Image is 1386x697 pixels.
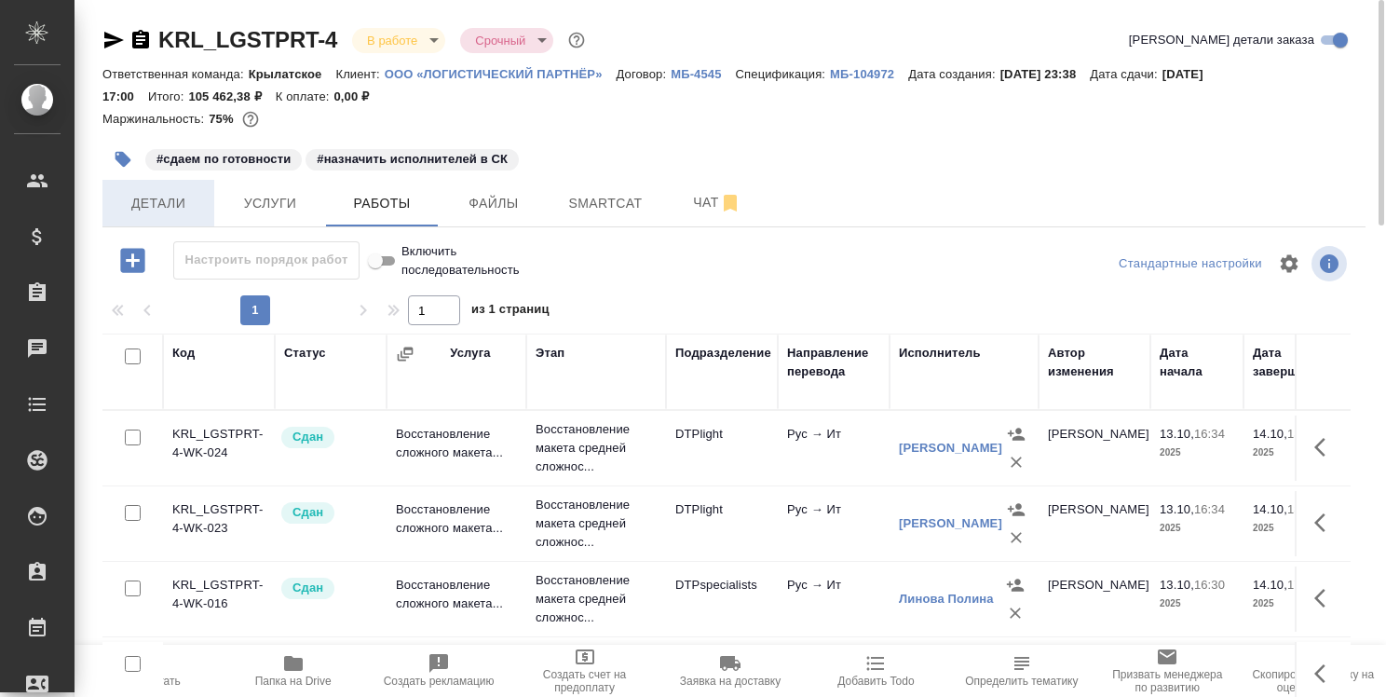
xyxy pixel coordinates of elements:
[1241,645,1386,697] button: Скопировать ссылку на оценку заказа
[536,571,657,627] p: Восстановление макета средней сложнос...
[148,89,188,103] p: Итого:
[471,298,550,325] span: из 1 страниц
[523,668,645,694] span: Создать счет на предоплату
[279,576,377,601] div: Менеджер проверил работу исполнителя, передает ее на следующий этап
[387,491,526,556] td: Восстановление сложного макета...
[965,675,1078,688] span: Определить тематику
[908,67,999,81] p: Дата создания:
[209,112,238,126] p: 75%
[1039,567,1150,632] td: [PERSON_NAME]
[1002,420,1030,448] button: Назначить
[778,567,890,632] td: Рус → Ит
[1303,500,1348,545] button: Здесь прячутся важные кнопки
[1039,491,1150,556] td: [PERSON_NAME]
[114,192,203,215] span: Детали
[1002,524,1030,552] button: Удалить
[255,675,332,688] span: Папка на Drive
[1160,578,1194,592] p: 13.10,
[337,192,427,215] span: Работы
[1160,427,1194,441] p: 13.10,
[469,33,531,48] button: Срочный
[1160,502,1194,516] p: 13.10,
[899,441,1002,455] a: [PERSON_NAME]
[385,65,617,81] a: ООО «ЛОГИСТИЧЕСКИЙ ПАРТНЁР»
[292,579,323,597] p: Сдан
[449,192,538,215] span: Файлы
[1287,502,1318,516] p: 13:00
[396,345,414,363] button: Сгруппировать
[1253,594,1327,613] p: 2025
[1106,668,1229,694] span: Призвать менеджера по развитию
[102,67,249,81] p: Ответственная команда:
[249,67,336,81] p: Крылатское
[335,67,384,81] p: Клиент:
[1090,67,1162,81] p: Дата сдачи:
[1252,668,1375,694] span: Скопировать ссылку на оценку заказа
[719,192,741,214] svg: Отписаться
[617,67,672,81] p: Договор:
[778,491,890,556] td: Рус → Ит
[102,139,143,180] button: Добавить тэг
[385,67,617,81] p: ООО «ЛОГИСТИЧЕСКИЙ ПАРТНЁР»
[163,491,275,556] td: KRL_LGSTPRT-4-WK-023
[1160,444,1234,462] p: 2025
[666,491,778,556] td: DTPlight
[1001,599,1029,627] button: Удалить
[1303,651,1348,696] button: Здесь прячутся важные кнопки
[460,28,553,53] div: В работе
[156,150,291,169] p: #сдаем по готовности
[172,344,195,362] div: Код
[675,344,771,362] div: Подразделение
[666,567,778,632] td: DTPspecialists
[276,89,334,103] p: К оплате:
[830,65,908,81] a: МБ-104972
[949,645,1094,697] button: Определить тематику
[1287,578,1318,592] p: 17:00
[163,416,275,481] td: KRL_LGSTPRT-4-WK-024
[736,67,830,81] p: Спецификация:
[830,67,908,81] p: МБ-104972
[107,241,158,280] button: Добавить работу
[536,420,657,476] p: Восстановление макета средней сложнос...
[384,675,495,688] span: Создать рекламацию
[1160,519,1234,538] p: 2025
[1002,496,1030,524] button: Назначить
[1253,427,1287,441] p: 14.10,
[673,191,762,214] span: Чат
[1311,246,1351,281] span: Посмотреть информацию
[536,344,564,362] div: Этап
[317,150,508,169] p: #назначить исполнителей в СК
[284,344,326,362] div: Статус
[1094,645,1240,697] button: Призвать менеджера по развитию
[188,89,275,103] p: 105 462,38 ₽
[1287,427,1318,441] p: 13:00
[1000,67,1091,81] p: [DATE] 23:38
[143,150,304,166] span: сдаем по готовности
[536,496,657,552] p: Восстановление макета средней сложнос...
[238,107,263,131] button: 21720.94 RUB;
[1114,250,1267,279] div: split button
[225,192,315,215] span: Услуги
[102,112,209,126] p: Маржинальность:
[387,416,526,481] td: Восстановление сложного макета...
[837,675,914,688] span: Добавить Todo
[450,344,490,362] div: Услуга
[352,28,445,53] div: В работе
[787,344,880,381] div: Направление перевода
[1194,502,1225,516] p: 16:34
[1303,425,1348,470] button: Здесь прячутся важные кнопки
[1253,444,1327,462] p: 2025
[361,33,423,48] button: В работе
[1129,31,1314,49] span: [PERSON_NAME] детали заказа
[102,29,125,51] button: Скопировать ссылку для ЯМессенджера
[1267,241,1311,286] span: Настроить таблицу
[129,29,152,51] button: Скопировать ссылку
[279,500,377,526] div: Менеджер проверил работу исполнителя, передает ее на следующий этап
[899,516,1002,530] a: [PERSON_NAME]
[292,503,323,522] p: Сдан
[1253,344,1327,381] div: Дата завершения
[671,67,735,81] p: МБ-4545
[1303,576,1348,621] button: Здесь прячутся важные кнопки
[511,645,657,697] button: Создать счет на предоплату
[1160,344,1234,381] div: Дата начала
